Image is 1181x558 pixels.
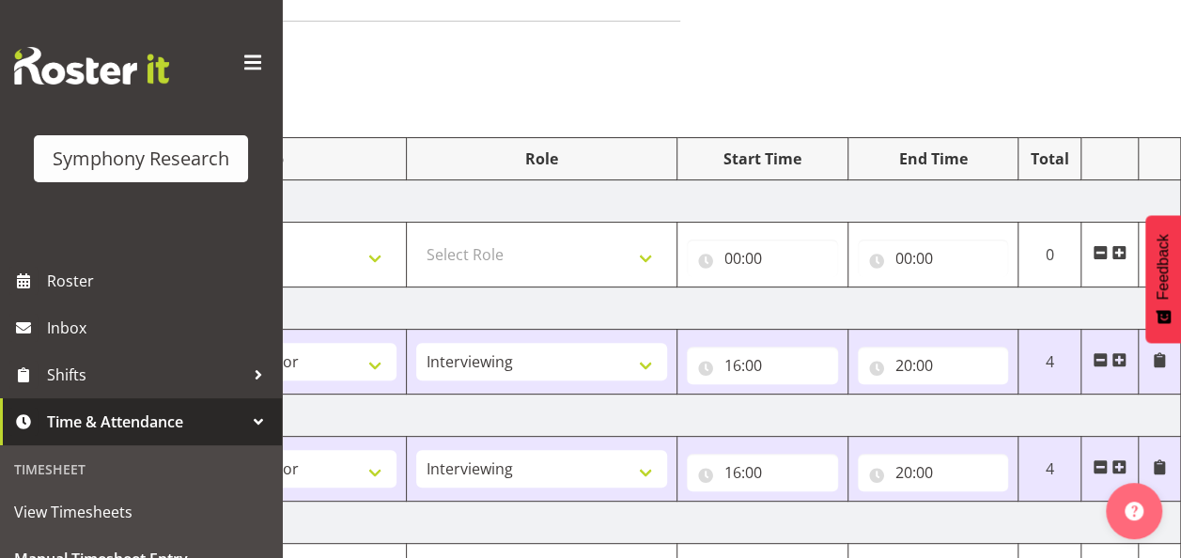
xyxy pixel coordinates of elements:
input: Click to select... [687,347,838,384]
input: Click to select... [858,240,1009,277]
div: Symphony Research [53,145,229,173]
span: Time & Attendance [47,408,244,436]
input: Click to select... [858,454,1009,491]
img: help-xxl-2.png [1125,502,1143,520]
div: Role [416,147,667,170]
span: Inbox [47,314,272,342]
input: Click to select... [858,347,1009,384]
img: Rosterit website logo [14,47,169,85]
div: Timesheet [5,450,277,488]
span: Roster [47,267,272,295]
div: Start Time [687,147,838,170]
div: Total [1028,147,1071,170]
td: 4 [1018,437,1081,502]
input: Click to select... [687,240,838,277]
span: Feedback [1155,234,1172,300]
input: Click to select... [687,454,838,491]
div: End Time [858,147,1009,170]
td: 4 [1018,330,1081,395]
span: View Timesheets [14,498,268,526]
a: View Timesheets [5,488,277,535]
td: 0 [1018,223,1081,287]
button: Feedback - Show survey [1145,215,1181,343]
span: Shifts [47,361,244,389]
